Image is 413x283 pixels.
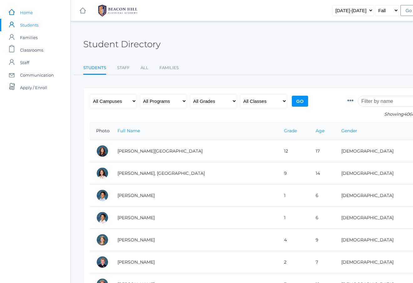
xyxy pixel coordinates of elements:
td: 7 [309,251,335,273]
td: 1 [278,184,309,207]
td: 2 [278,251,309,273]
span: Classrooms [20,44,43,56]
div: Phoenix Abdulla [96,167,109,179]
div: Dominic Abrea [96,189,109,202]
td: [PERSON_NAME] [111,207,278,229]
td: 17 [309,140,335,162]
div: Jack Adams [96,256,109,268]
td: 4 [278,229,309,251]
span: Students [20,19,39,31]
a: Age [316,128,324,134]
a: Staff [117,62,130,74]
td: [PERSON_NAME], [GEOGRAPHIC_DATA] [111,162,278,184]
th: Photo [90,122,111,140]
div: Grayson Abrea [96,211,109,224]
span: Communication [20,69,54,81]
a: Full Name [117,128,140,134]
td: [PERSON_NAME] [111,251,278,273]
h2: Student Directory [83,39,161,49]
a: Gender [341,128,357,134]
td: 12 [278,140,309,162]
div: Amelia Adams [96,234,109,246]
td: 9 [309,229,335,251]
td: [PERSON_NAME][GEOGRAPHIC_DATA] [111,140,278,162]
td: 6 [309,207,335,229]
img: BHCALogos-05-308ed15e86a5a0abce9b8dd61676a3503ac9727e845dece92d48e8588c001991.png [94,3,141,18]
a: All [141,62,148,74]
td: 9 [278,162,309,184]
td: 6 [309,184,335,207]
td: [PERSON_NAME] [111,229,278,251]
a: Students [83,62,106,75]
span: Families [20,31,38,44]
td: 1 [278,207,309,229]
input: Go [292,96,308,107]
div: Charlotte Abdulla [96,145,109,157]
a: Grade [284,128,297,134]
span: 406 [404,111,412,117]
a: Families [159,62,179,74]
span: Home [20,6,33,19]
span: Staff [20,56,29,69]
td: [PERSON_NAME] [111,184,278,207]
span: Apply / Enroll [20,81,47,94]
td: 14 [309,162,335,184]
